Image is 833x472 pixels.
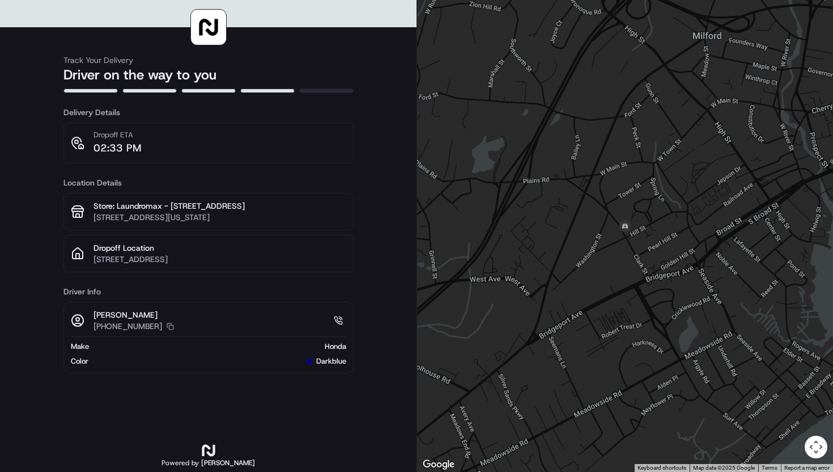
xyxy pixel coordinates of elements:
span: darkblue [316,356,346,366]
span: Color [71,356,88,366]
span: Honda [325,342,346,352]
h3: Driver Info [63,286,354,297]
h2: Driver on the way to you [63,66,354,84]
p: [PHONE_NUMBER] [93,321,162,332]
span: Map data ©2025 Google [693,465,755,471]
a: Terms (opens in new tab) [762,465,777,471]
img: Google [420,457,457,472]
p: Dropoff Location [93,242,346,254]
h2: Powered by [161,458,255,467]
button: Keyboard shortcuts [637,464,686,472]
p: [STREET_ADDRESS][US_STATE] [93,212,346,223]
p: [STREET_ADDRESS] [93,254,346,265]
a: Report a map error [784,465,830,471]
h3: Location Details [63,177,354,188]
button: Map camera controls [805,436,827,458]
p: [PERSON_NAME] [93,309,174,321]
p: Store: Laundromax - [STREET_ADDRESS] [93,200,346,212]
p: Dropoff ETA [93,130,141,140]
h3: Track Your Delivery [63,54,354,66]
span: Make [71,342,89,352]
span: [PERSON_NAME] [201,458,255,467]
h3: Delivery Details [63,107,354,118]
a: Open this area in Google Maps (opens a new window) [420,457,457,472]
p: 02:33 PM [93,140,141,156]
